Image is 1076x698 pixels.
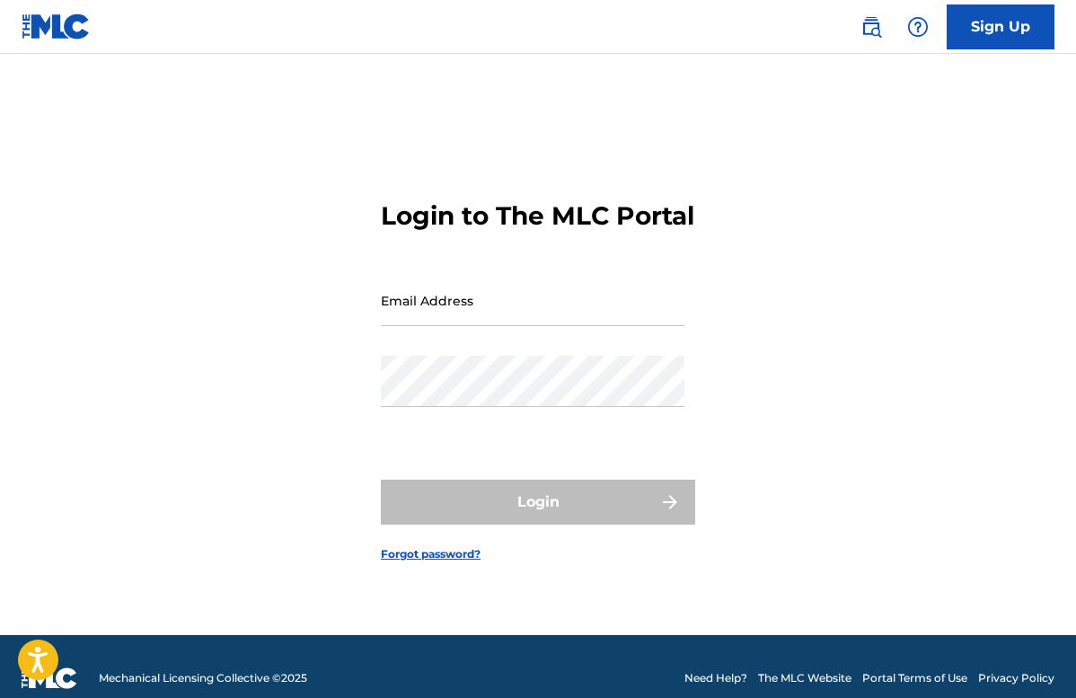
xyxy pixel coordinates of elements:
a: Need Help? [684,670,747,686]
span: Mechanical Licensing Collective © 2025 [99,670,307,686]
a: Privacy Policy [978,670,1054,686]
a: The MLC Website [758,670,851,686]
a: Public Search [853,9,889,45]
a: Forgot password? [381,546,481,562]
a: Sign Up [947,4,1054,49]
img: logo [22,667,77,689]
img: MLC Logo [22,13,91,40]
img: help [907,16,929,38]
div: Help [900,9,936,45]
a: Portal Terms of Use [862,670,967,686]
img: search [860,16,882,38]
h3: Login to The MLC Portal [381,200,694,232]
